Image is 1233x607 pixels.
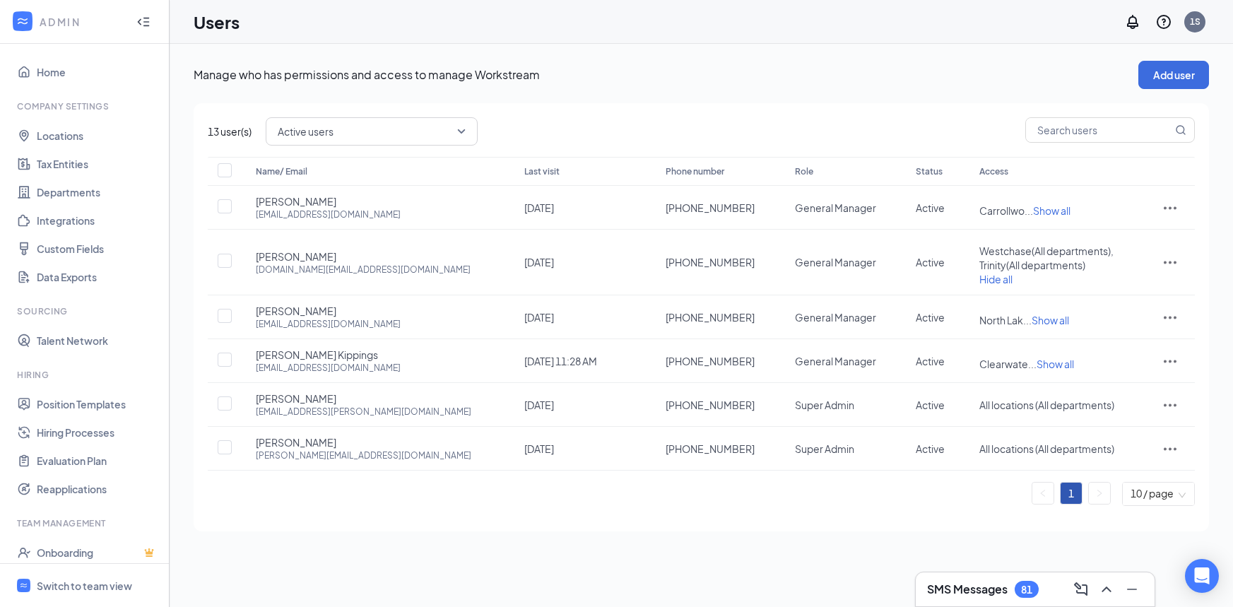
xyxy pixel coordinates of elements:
span: Active [916,256,945,269]
svg: Minimize [1123,581,1140,598]
svg: ActionsIcon [1162,199,1179,216]
a: Locations [37,122,158,150]
span: [PHONE_NUMBER] [666,201,755,215]
div: [EMAIL_ADDRESS][PERSON_NAME][DOMAIN_NAME] [256,406,471,418]
span: [PERSON_NAME] [256,249,336,264]
span: Active [916,399,945,411]
div: Open Intercom Messenger [1185,559,1219,593]
div: [PERSON_NAME][EMAIL_ADDRESS][DOMAIN_NAME] [256,449,471,461]
span: Show all [1033,204,1070,217]
div: Sourcing [17,305,155,317]
a: Position Templates [37,390,158,418]
span: Hide all [979,273,1013,285]
div: Company Settings [17,100,155,112]
div: 1S [1190,16,1200,28]
span: General Manager [795,201,876,214]
svg: ActionsIcon [1162,309,1179,326]
span: [DATE] [524,311,554,324]
span: [PHONE_NUMBER] [666,442,755,456]
li: Next Page [1088,482,1111,505]
span: Active [916,311,945,324]
span: ... [1023,314,1069,326]
a: Talent Network [37,326,158,355]
span: [DATE] [524,201,554,214]
span: All locations (All departments) [979,442,1114,455]
span: All locations (All departments) [979,399,1114,411]
span: 10 / page [1131,483,1186,505]
span: [PHONE_NUMBER] [666,310,755,324]
svg: ActionsIcon [1162,254,1179,271]
svg: ActionsIcon [1162,396,1179,413]
span: [PHONE_NUMBER] [666,354,755,368]
h1: Users [194,10,240,34]
span: Active [916,442,945,455]
th: Status [902,157,964,186]
span: Trinity ( All departments ) [979,259,1085,271]
th: Access [965,157,1145,186]
a: Evaluation Plan [37,447,158,475]
span: , [1111,244,1114,257]
div: [EMAIL_ADDRESS][DOMAIN_NAME] [256,208,401,220]
h3: SMS Messages [927,582,1008,597]
li: Previous Page [1032,482,1054,505]
svg: WorkstreamLogo [16,14,30,28]
a: Data Exports [37,263,158,291]
span: Westchase ( All departments ) [979,244,1114,257]
span: Clearwate [979,358,1028,370]
svg: MagnifyingGlass [1175,124,1186,136]
svg: Notifications [1124,13,1141,30]
span: [PERSON_NAME] [256,435,336,449]
button: Add user [1138,61,1209,89]
a: 1 [1061,483,1082,504]
a: Departments [37,178,158,206]
span: General Manager [795,256,876,269]
span: [PERSON_NAME] [256,391,336,406]
span: [PHONE_NUMBER] [666,398,755,412]
a: Tax Entities [37,150,158,178]
div: [EMAIL_ADDRESS][DOMAIN_NAME] [256,362,401,374]
button: left [1032,483,1054,504]
input: Search users [1026,118,1172,142]
span: [DATE] [524,256,554,269]
span: ... [1025,204,1070,217]
a: Home [37,58,158,86]
a: Integrations [37,206,158,235]
span: North Lak [979,314,1023,326]
div: ADMIN [40,15,124,29]
div: Page Size [1123,483,1194,505]
span: Carrollwo [979,204,1025,217]
div: Role [795,163,887,180]
button: ComposeMessage [1070,578,1092,601]
svg: QuestionInfo [1155,13,1172,30]
span: General Manager [795,311,876,324]
button: right [1089,483,1110,504]
span: Show all [1032,314,1069,326]
button: ChevronUp [1095,578,1118,601]
span: Super Admin [795,442,854,455]
span: Active [916,201,945,214]
span: General Manager [795,355,876,367]
svg: ChevronUp [1098,581,1115,598]
div: Switch to team view [37,579,132,593]
svg: Collapse [136,15,151,29]
span: right [1095,489,1104,497]
div: Last visit [524,163,637,180]
span: [DATE] [524,442,554,455]
span: [DATE] 11:28 AM [524,355,597,367]
span: [PERSON_NAME] Kippings [256,348,378,362]
a: Custom Fields [37,235,158,263]
a: Reapplications [37,475,158,503]
div: Team Management [17,517,155,529]
span: left [1039,489,1047,497]
span: ... [1028,358,1074,370]
a: Hiring Processes [37,418,158,447]
svg: WorkstreamLogo [19,581,28,590]
span: Super Admin [795,399,854,411]
div: 81 [1021,584,1032,596]
svg: ComposeMessage [1073,581,1090,598]
svg: ActionsIcon [1162,353,1179,370]
span: Active users [278,121,334,142]
span: [PERSON_NAME] [256,304,336,318]
div: [EMAIL_ADDRESS][DOMAIN_NAME] [256,318,401,330]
